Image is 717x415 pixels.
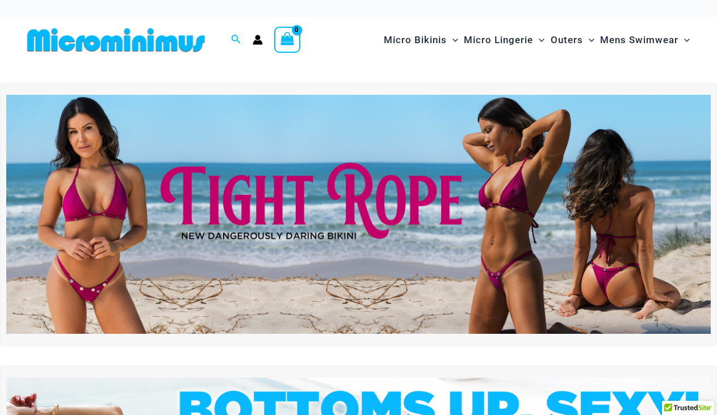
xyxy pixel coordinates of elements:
[384,26,447,55] span: Micro Bikinis
[274,27,300,53] a: View Shopping Cart, empty
[6,95,711,334] img: Tight Rope Pink Bikini
[447,26,458,55] span: Menu Toggle
[583,26,594,55] span: Menu Toggle
[600,26,678,55] span: Mens Swimwear
[231,33,241,47] a: Search icon link
[533,26,544,55] span: Menu Toggle
[597,23,693,57] a: Mens SwimwearMenu ToggleMenu Toggle
[551,26,583,55] span: Outers
[23,27,209,53] img: MM SHOP LOGO FLAT
[381,23,461,57] a: Micro BikinisMenu ToggleMenu Toggle
[379,21,694,59] nav: Site Navigation
[253,35,263,45] a: Account icon link
[678,26,690,55] span: Menu Toggle
[461,23,547,57] a: Micro LingerieMenu ToggleMenu Toggle
[464,26,533,55] span: Micro Lingerie
[548,23,597,57] a: OutersMenu ToggleMenu Toggle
